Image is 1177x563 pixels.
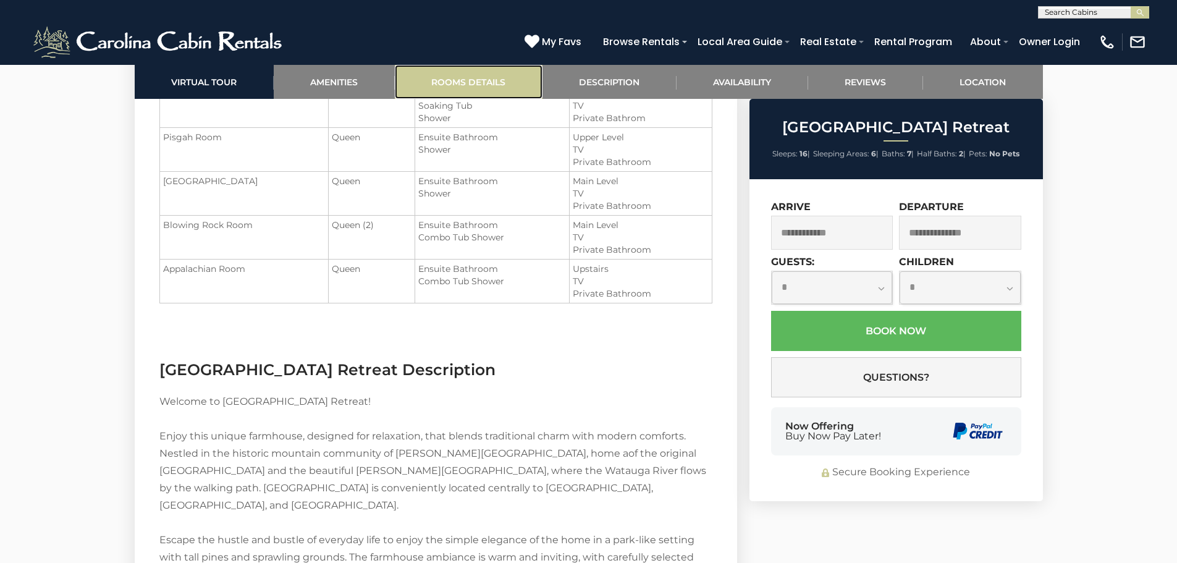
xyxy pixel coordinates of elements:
a: Rental Program [868,31,958,53]
strong: 6 [871,149,876,158]
li: | [917,146,966,162]
strong: No Pets [989,149,1019,158]
td: Pisgah Room [159,128,329,172]
img: White-1-2.png [31,23,287,61]
li: Private Bathroom [573,243,708,256]
li: Soaking Tub [418,99,566,112]
label: Guests: [771,256,814,268]
li: Upper Level [573,131,708,143]
li: Ensuite Bathroom [418,263,566,275]
strong: 2 [959,149,963,158]
a: Virtual Tour [135,65,274,99]
img: phone-regular-white.png [1099,33,1116,51]
li: TV [573,275,708,287]
strong: 7 [907,149,911,158]
span: Half Baths: [917,149,957,158]
label: Arrive [771,201,811,213]
td: [GEOGRAPHIC_DATA] [159,172,329,216]
li: Ensuite Bathroom [418,219,566,231]
li: Private Bathroom [573,156,708,168]
li: TV [573,99,708,112]
li: Combo Tub Shower [418,275,566,287]
a: Amenities [274,65,395,99]
li: Private Bathrom [573,112,708,124]
li: TV [573,187,708,200]
button: Book Now [771,311,1021,351]
li: Main Level [573,175,708,187]
span: Buy Now Pay Later! [785,431,881,441]
a: About [964,31,1007,53]
li: | [813,146,879,162]
div: Secure Booking Experience [771,465,1021,480]
a: Reviews [808,65,923,99]
h3: [GEOGRAPHIC_DATA] Retreat Description [159,359,712,381]
label: Departure [899,201,964,213]
a: Owner Login [1013,31,1086,53]
li: TV [573,143,708,156]
li: Private Bathroom [573,200,708,212]
td: [GEOGRAPHIC_DATA] [159,84,329,128]
img: mail-regular-white.png [1129,33,1146,51]
span: Queen [332,263,360,274]
a: Real Estate [794,31,863,53]
a: Availability [677,65,808,99]
li: Shower [418,112,566,124]
li: Main Level [573,219,708,231]
a: Location [923,65,1043,99]
span: Pets: [969,149,987,158]
strong: 16 [799,149,808,158]
span: Baths: [882,149,905,158]
td: Blowing Rock Room [159,216,329,260]
span: My Favs [542,34,581,49]
a: Rooms Details [395,65,542,99]
li: Ensuite Bathroom [418,175,566,187]
span: Sleeping Areas: [813,149,869,158]
li: Combo Tub Shower [418,231,566,243]
li: Ensuite Bathroom [418,131,566,143]
li: Private Bathroom [573,287,708,300]
td: Appalachian Room [159,260,329,303]
li: Upstairs [573,263,708,275]
li: | [882,146,914,162]
div: Now Offering [785,421,881,441]
h2: [GEOGRAPHIC_DATA] Retreat [753,119,1040,135]
label: Children [899,256,954,268]
li: Shower [418,187,566,200]
a: Browse Rentals [597,31,686,53]
li: | [772,146,810,162]
a: My Favs [525,34,584,50]
span: Queen [332,176,360,187]
a: Description [542,65,677,99]
span: Sleeps: [772,149,798,158]
a: Local Area Guide [691,31,788,53]
li: TV [573,231,708,243]
button: Questions? [771,357,1021,397]
span: Queen (2) [332,219,374,231]
li: Shower [418,143,566,156]
span: Queen [332,132,360,143]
